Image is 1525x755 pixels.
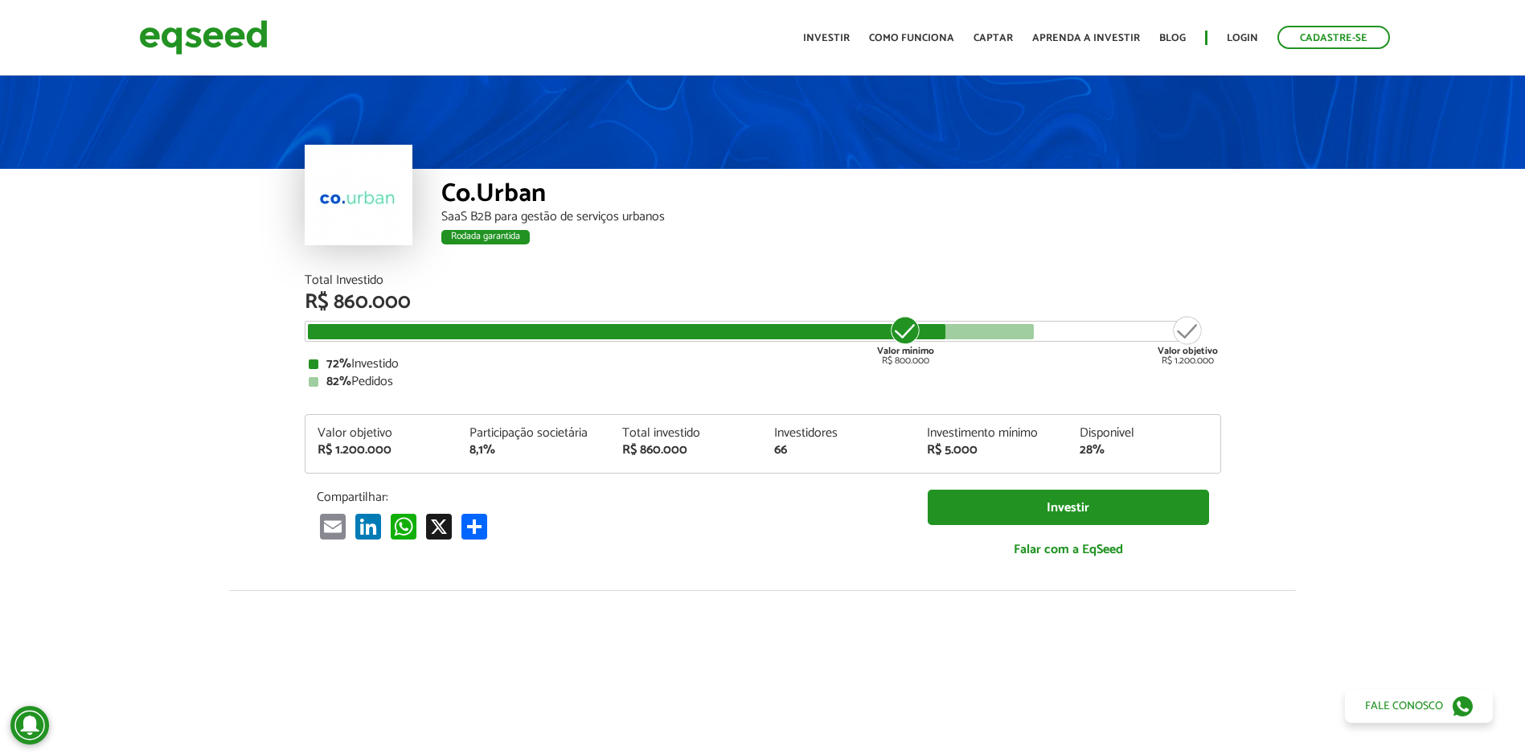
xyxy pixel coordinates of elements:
[1159,33,1186,43] a: Blog
[352,513,384,540] a: LinkedIn
[441,211,1221,224] div: SaaS B2B para gestão de serviços urbanos
[458,513,490,540] a: Compartilhar
[441,230,530,244] div: Rodada garantida
[305,292,1221,313] div: R$ 860.000
[305,274,1221,287] div: Total Investido
[622,444,751,457] div: R$ 860.000
[927,444,1056,457] div: R$ 5.000
[309,375,1217,388] div: Pedidos
[326,353,351,375] strong: 72%
[875,314,936,366] div: R$ 800.000
[622,427,751,440] div: Total investido
[974,33,1013,43] a: Captar
[309,358,1217,371] div: Investido
[1227,33,1258,43] a: Login
[1345,689,1493,723] a: Fale conosco
[1277,26,1390,49] a: Cadastre-se
[326,371,351,392] strong: 82%
[318,427,446,440] div: Valor objetivo
[441,181,1221,211] div: Co.Urban
[1080,444,1208,457] div: 28%
[877,343,934,359] strong: Valor mínimo
[774,444,903,457] div: 66
[803,33,850,43] a: Investir
[469,427,598,440] div: Participação societária
[317,490,904,505] p: Compartilhar:
[1158,314,1218,366] div: R$ 1.200.000
[139,16,268,59] img: EqSeed
[423,513,455,540] a: X
[927,427,1056,440] div: Investimento mínimo
[774,427,903,440] div: Investidores
[928,533,1209,566] a: Falar com a EqSeed
[928,490,1209,526] a: Investir
[317,513,349,540] a: Email
[1032,33,1140,43] a: Aprenda a investir
[1158,343,1218,359] strong: Valor objetivo
[469,444,598,457] div: 8,1%
[1080,427,1208,440] div: Disponível
[869,33,954,43] a: Como funciona
[318,444,446,457] div: R$ 1.200.000
[387,513,420,540] a: WhatsApp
